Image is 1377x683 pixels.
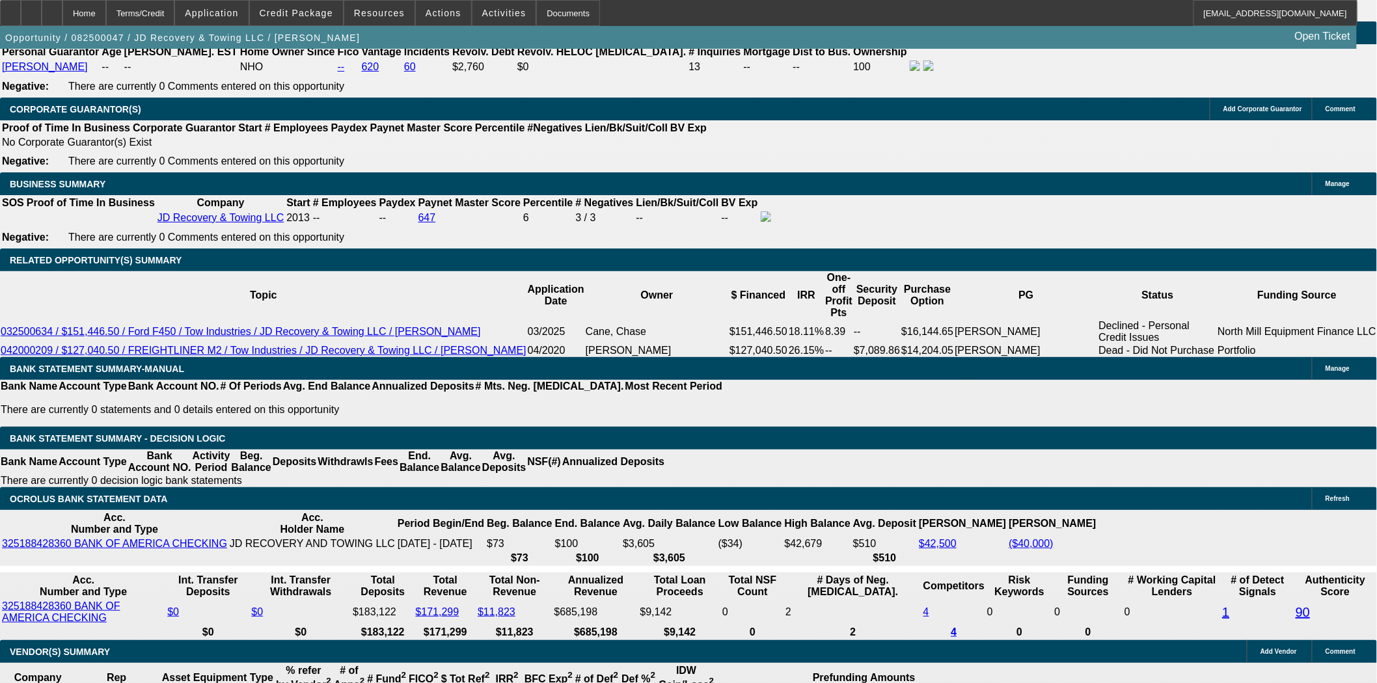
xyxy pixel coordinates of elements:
[192,449,231,474] th: Activity Period
[784,511,851,536] th: High Balance
[416,1,471,25] button: Actions
[317,449,374,474] th: Withdrawls
[440,449,481,474] th: Avg. Balance
[651,671,655,680] sup: 2
[825,271,853,319] th: One-off Profit Pts
[852,552,917,565] th: $510
[331,122,368,133] b: Paydex
[10,647,110,657] span: VENDOR(S) SUMMARY
[729,344,788,357] td: $127,040.50
[1,326,481,337] a: 032500634 / $151,446.50 / Ford F450 / Tow Industries / JD Recovery & Towing LLC / [PERSON_NAME]
[622,511,716,536] th: Avg. Daily Balance
[344,1,415,25] button: Resources
[362,61,379,72] a: 620
[374,449,399,474] th: Fees
[2,61,88,72] a: [PERSON_NAME]
[397,511,485,536] th: Period Begin/End
[185,8,238,18] span: Application
[987,600,1052,624] td: 0
[482,8,526,18] span: Activities
[229,537,396,550] td: JD RECOVERY AND TOWING LLC
[486,511,552,536] th: Beg. Balance
[197,197,245,208] b: Company
[554,552,621,565] th: $100
[517,46,687,57] b: Revolv. HELOC [MEDICAL_DATA].
[313,197,377,208] b: # Employees
[987,626,1052,639] th: 0
[239,60,336,74] td: NHO
[167,574,249,598] th: Int. Transfer Deposits
[282,380,372,393] th: Avg. End Balance
[313,212,320,223] span: --
[785,626,921,639] th: 2
[477,626,552,639] th: $11,823
[10,364,184,374] span: BANK STATEMENT SUMMARY-MANUAL
[10,179,105,189] span: BUSINESS SUMMARY
[1,196,25,209] th: SOS
[1054,626,1123,639] th: 0
[426,8,461,18] span: Actions
[128,449,192,474] th: Bank Account NO.
[636,197,718,208] b: Lien/Bk/Suit/Coll
[1326,365,1350,372] span: Manage
[1,404,722,416] p: There are currently 0 statements and 0 details entered on this opportunity
[352,600,413,624] td: $183,122
[238,122,262,133] b: Start
[554,626,638,639] th: $685,198
[640,574,721,598] th: Total Loan Proceeds
[68,155,344,167] span: There are currently 0 Comments entered on this opportunity
[614,671,618,680] sup: 2
[478,606,515,617] a: $11,823
[852,511,917,536] th: Avg. Deposit
[107,672,126,683] b: Rep
[1261,648,1297,655] span: Add Vendor
[729,271,788,319] th: $ Financed
[793,60,852,74] td: --
[901,344,954,357] td: $14,204.05
[10,433,226,444] span: Bank Statement Summary - Decision Logic
[418,197,521,208] b: Paynet Master Score
[853,319,901,344] td: --
[722,197,758,208] b: BV Exp
[635,211,719,225] td: --
[1054,574,1123,598] th: Funding Sources
[1217,319,1377,344] td: North Mill Equipment Finance LLC
[58,449,128,474] th: Account Type
[528,122,583,133] b: #Negatives
[585,344,729,357] td: [PERSON_NAME]
[1098,344,1218,357] td: Dead - Did Not Purchase
[527,271,585,319] th: Application Date
[2,81,49,92] b: Negative:
[251,606,263,617] a: $0
[688,46,741,57] b: # Inquiries
[485,671,489,680] sup: 2
[722,574,784,598] th: Sum of the Total NSF Count and Total Overdraft Fee Count from Ocrolus
[1326,105,1356,113] span: Comment
[585,319,729,344] td: Cane, Chase
[718,511,783,536] th: Low Balance
[404,61,416,72] a: 60
[923,60,934,71] img: linkedin-icon.png
[354,8,405,18] span: Resources
[954,271,1098,319] th: PG
[640,600,721,624] td: $9,142
[1,511,228,536] th: Acc. Number and Type
[415,626,476,639] th: $171,299
[513,671,518,680] sup: 2
[10,255,182,265] span: RELATED OPPORTUNITY(S) SUMMARY
[1221,574,1294,598] th: # of Detect Signals
[1124,574,1220,598] th: # Working Capital Lenders
[526,449,562,474] th: NSF(#)
[1,122,131,135] th: Proof of Time In Business
[1008,511,1097,536] th: [PERSON_NAME]
[910,60,920,71] img: facebook-icon.png
[1098,319,1218,344] td: Declined - Personal Credit Issues
[1217,344,1377,357] td: Portfolio
[554,574,638,598] th: Annualized Revenue
[1,136,713,149] td: No Corporate Guarantor(s) Exist
[251,626,351,639] th: $0
[2,538,227,549] a: 325188428360 BANK OF AMERICA CHECKING
[554,511,621,536] th: End. Balance
[722,626,784,639] th: 0
[923,606,929,617] a: 4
